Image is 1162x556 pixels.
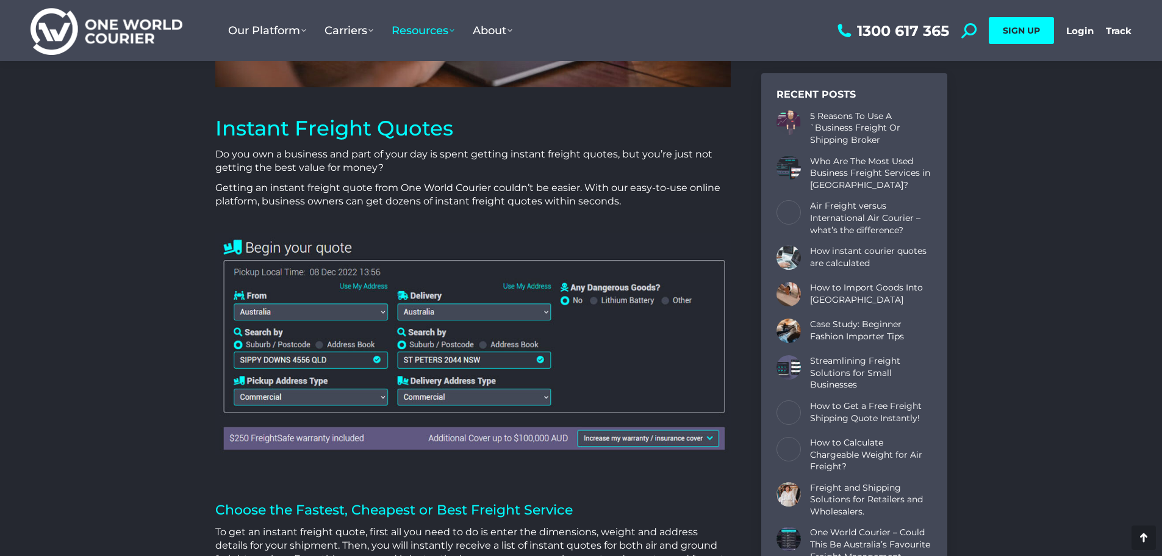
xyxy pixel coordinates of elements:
[810,282,932,306] a: How to Import Goods Into [GEOGRAPHIC_DATA]
[30,6,182,56] img: One World Courier
[810,400,932,424] a: How to Get a Free Freight Shipping Quote Instantly!
[1003,25,1040,36] span: SIGN UP
[776,355,801,380] a: Post image
[382,12,464,49] a: Resources
[810,319,932,342] a: Case Study: Beginner Fashion Importer Tips
[776,437,801,461] a: Post image
[392,24,454,37] span: Resources
[776,245,801,270] a: Post image
[325,24,373,37] span: Carriers
[215,148,731,175] p: Do you own a business and part of your day is spent getting instant freight quotes, but you’re ju...
[776,156,801,180] a: Post image
[215,181,731,209] p: Getting an instant freight quote from One World Courier couldn’t be easier. With our easy-to-use ...
[810,156,932,192] a: Who Are The Most Used Business Freight Services in [GEOGRAPHIC_DATA]?
[810,355,932,391] a: Streamlining Freight Solutions for Small Businesses
[215,233,731,455] img: One World Courier - begining a freight quote
[810,437,932,473] a: How to Calculate Chargeable Weight for Air Freight?
[810,482,932,518] a: Freight and Shipping Solutions for Retailers and Wholesalers.
[776,527,801,551] a: Post image
[776,88,932,101] div: Recent Posts
[315,12,382,49] a: Carriers
[215,115,731,142] h1: Instant Freight Quotes
[776,110,801,135] a: Post image
[228,24,306,37] span: Our Platform
[1066,25,1094,37] a: Login
[776,400,801,425] a: Post image
[810,110,932,146] a: 5 Reasons To Use A `Business Freight Or Shipping Broker
[810,245,932,269] a: How instant courier quotes are calculated
[810,200,932,236] a: Air Freight versus International Air Courier – what’s the difference?
[776,319,801,343] a: Post image
[1106,25,1132,37] a: Track
[776,282,801,306] a: Post image
[219,12,315,49] a: Our Platform
[834,23,949,38] a: 1300 617 365
[473,24,512,37] span: About
[989,17,1054,44] a: SIGN UP
[776,200,801,225] a: Post image
[215,483,731,519] h2: Choose the Fastest, Cheapest or Best Freight Service
[776,482,801,507] a: Post image
[464,12,522,49] a: About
